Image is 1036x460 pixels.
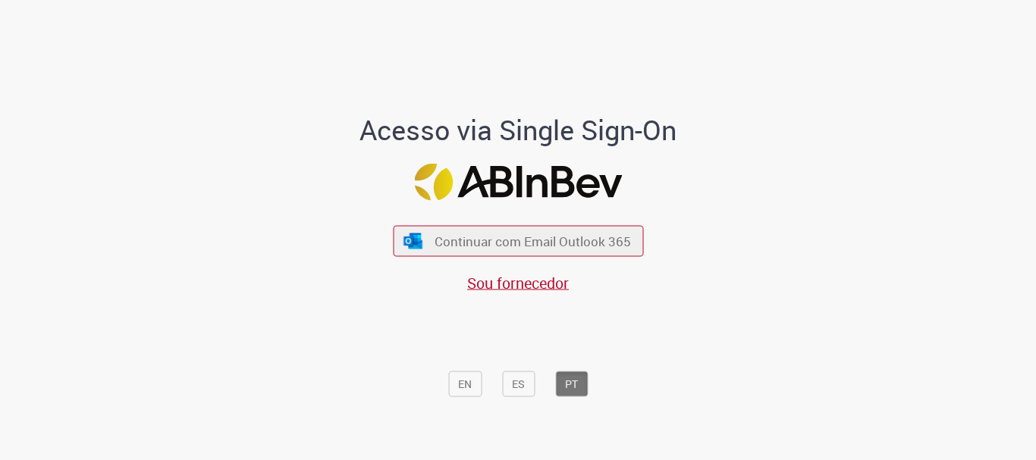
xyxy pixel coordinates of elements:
button: ícone Azure/Microsoft 360 Continuar com Email Outlook 365 [393,226,643,257]
button: ES [502,371,535,397]
button: PT [555,371,588,397]
span: Continuar com Email Outlook 365 [435,233,631,250]
h1: Acesso via Single Sign-On [308,115,729,146]
img: ícone Azure/Microsoft 360 [403,233,424,249]
img: Logo ABInBev [414,164,622,201]
button: EN [448,371,482,397]
a: Sou fornecedor [467,273,569,293]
